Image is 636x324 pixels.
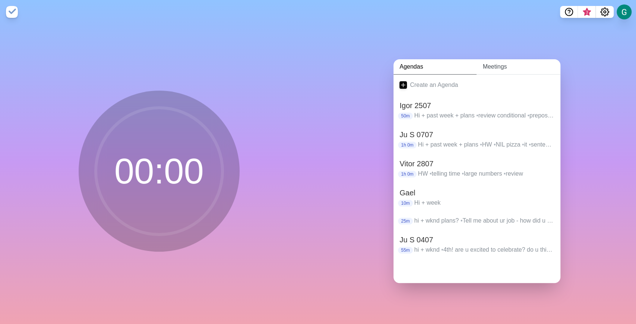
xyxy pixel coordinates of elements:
span: • [441,246,443,253]
img: timeblocks logo [6,6,18,18]
h2: Ju S 0707 [399,129,554,140]
p: Hi + past week + plans review conditional prepositions + convo [414,111,555,120]
p: 55m [398,247,412,254]
p: 1h 0m [398,171,416,177]
button: What’s new [578,6,596,18]
h2: Ju S 0407 [399,234,554,245]
p: 25m [398,218,412,224]
span: • [430,170,432,177]
p: Hi + week [414,198,555,207]
span: • [529,141,531,148]
p: 10m [398,200,412,207]
button: Help [560,6,578,18]
span: 3 [584,9,590,15]
p: 1h 0m [398,142,416,148]
span: • [522,141,524,148]
button: Settings [596,6,614,18]
a: Meetings [477,59,560,75]
span: • [527,112,529,119]
span: • [494,141,496,148]
span: • [461,217,463,224]
p: hi + wknd plans? Tell me about ur job - how did u get into it? was it always your dream? [414,216,555,225]
p: Hi + past week + plans HW NIL pizza it sentences [418,140,555,149]
span: • [504,170,506,177]
span: • [480,141,482,148]
span: • [476,112,478,119]
h2: Igor 2507 [399,100,554,111]
p: hi + wknd 4th! are u excited to celebrate? do u think its diff? NIL pizza in on at (book) [414,245,555,254]
span: • [462,170,464,177]
a: Agendas [393,59,477,75]
p: HW telling time large numbers review [418,169,555,178]
a: Create an Agenda [393,75,560,95]
h2: Gael [399,187,554,198]
p: 50m [398,113,412,119]
h2: Vitor 2807 [399,158,554,169]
